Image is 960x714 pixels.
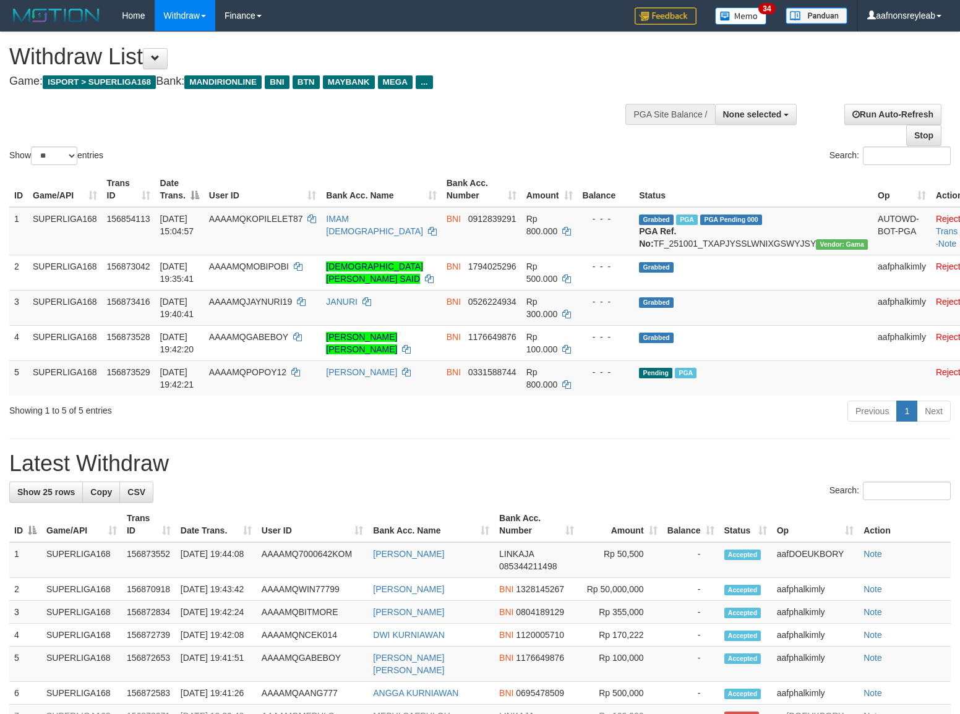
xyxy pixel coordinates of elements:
[107,297,150,307] span: 156873416
[786,7,847,24] img: panduan.png
[662,507,719,542] th: Balance: activate to sort column ascending
[9,682,41,705] td: 6
[41,542,122,578] td: SUPERLIGA168
[639,368,672,378] span: Pending
[625,104,714,125] div: PGA Site Balance /
[583,295,630,308] div: - - -
[326,332,397,354] a: [PERSON_NAME] [PERSON_NAME]
[499,688,513,698] span: BNI
[468,261,516,271] span: Copy 1794025296 to clipboard
[579,647,662,682] td: Rp 100,000
[9,578,41,601] td: 2
[9,6,103,25] img: MOTION_logo.png
[873,172,931,207] th: Op: activate to sort column ascending
[17,487,75,497] span: Show 25 rows
[499,653,513,663] span: BNI
[326,214,423,236] a: IMAM [DEMOGRAPHIC_DATA]
[107,367,150,377] span: 156873529
[160,297,194,319] span: [DATE] 19:40:41
[639,226,676,249] b: PGA Ref. No:
[122,542,176,578] td: 156873552
[873,325,931,360] td: aafphalkimly
[859,507,951,542] th: Action
[499,630,513,640] span: BNI
[847,401,897,422] a: Previous
[119,482,153,503] a: CSV
[447,261,461,271] span: BNI
[9,207,28,255] td: 1
[772,601,859,624] td: aafphalkimly
[28,360,102,396] td: SUPERLIGA168
[176,507,257,542] th: Date Trans.: activate to sort column ascending
[447,367,461,377] span: BNI
[41,601,122,624] td: SUPERLIGA168
[160,214,194,236] span: [DATE] 15:04:57
[102,172,155,207] th: Trans ID: activate to sort column ascending
[516,607,564,617] span: Copy 0804189129 to clipboard
[499,607,513,617] span: BNI
[28,255,102,290] td: SUPERLIGA168
[873,207,931,255] td: AUTOWD-BOT-PGA
[257,601,368,624] td: AAAAMQBITMORE
[90,487,112,497] span: Copy
[772,624,859,647] td: aafphalkimly
[724,585,761,595] span: Accepted
[579,624,662,647] td: Rp 170,222
[257,624,368,647] td: AAAAMQNCEK014
[9,172,28,207] th: ID
[293,75,320,89] span: BTN
[155,172,204,207] th: Date Trans.: activate to sort column descending
[829,482,951,500] label: Search:
[772,507,859,542] th: Op: activate to sort column ascending
[184,75,262,89] span: MANDIRIONLINE
[724,689,761,699] span: Accepted
[9,542,41,578] td: 1
[579,578,662,601] td: Rp 50,000,000
[526,261,558,284] span: Rp 500.000
[724,550,761,560] span: Accepted
[662,647,719,682] td: -
[209,261,289,271] span: AAAAMQMOBIPOBI
[873,290,931,325] td: aafphalkimly
[583,260,630,273] div: - - -
[31,147,77,165] select: Showentries
[578,172,635,207] th: Balance
[326,297,358,307] a: JANURI
[160,367,194,389] span: [DATE] 19:42:21
[583,366,630,378] div: - - -
[468,332,516,342] span: Copy 1176649876 to clipboard
[579,682,662,705] td: Rp 500,000
[257,542,368,578] td: AAAAMQ7000642KOM
[122,682,176,705] td: 156872583
[41,682,122,705] td: SUPERLIGA168
[499,549,534,559] span: LINKAJA
[209,367,286,377] span: AAAAMQPOPOY12
[724,631,761,641] span: Accepted
[9,451,951,476] h1: Latest Withdraw
[724,653,761,664] span: Accepted
[28,172,102,207] th: Game/API: activate to sort column ascending
[28,325,102,360] td: SUPERLIGA168
[719,507,772,542] th: Status: activate to sort column ascending
[583,213,630,225] div: - - -
[863,147,951,165] input: Search:
[378,75,413,89] span: MEGA
[662,682,719,705] td: -
[526,214,558,236] span: Rp 800.000
[634,172,873,207] th: Status
[160,332,194,354] span: [DATE] 19:42:20
[662,578,719,601] td: -
[9,290,28,325] td: 3
[723,109,782,119] span: None selected
[416,75,432,89] span: ...
[9,601,41,624] td: 3
[107,261,150,271] span: 156873042
[447,297,461,307] span: BNI
[863,482,951,500] input: Search:
[715,7,767,25] img: Button%20Memo.svg
[917,401,951,422] a: Next
[28,207,102,255] td: SUPERLIGA168
[516,688,564,698] span: Copy 0695478509 to clipboard
[209,297,292,307] span: AAAAMQJAYNURI19
[373,688,458,698] a: ANGGA KURNIAWAN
